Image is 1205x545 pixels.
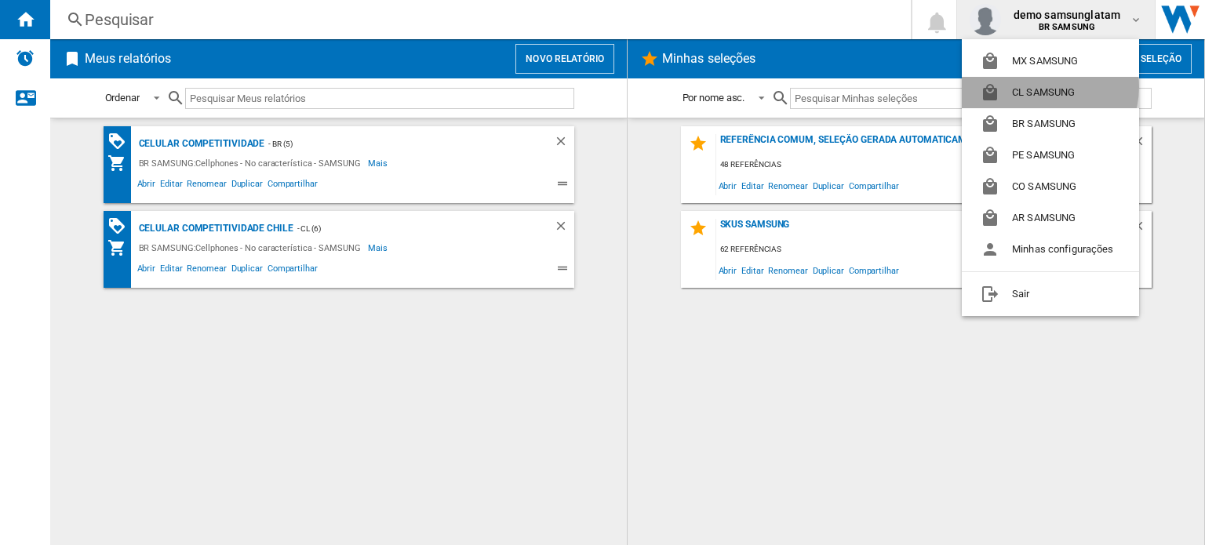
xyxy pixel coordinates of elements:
button: AR SAMSUNG [962,202,1139,234]
button: CO SAMSUNG [962,171,1139,202]
button: BR SAMSUNG [962,108,1139,140]
button: MX SAMSUNG [962,45,1139,77]
button: Sair [962,278,1139,310]
button: CL SAMSUNG [962,77,1139,108]
button: Minhas configurações [962,234,1139,265]
button: PE SAMSUNG [962,140,1139,171]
